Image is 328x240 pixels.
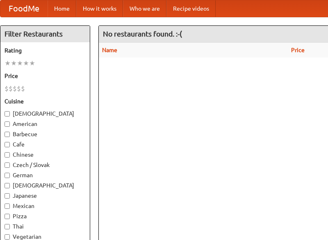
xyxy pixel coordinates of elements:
li: ★ [17,59,23,68]
li: ★ [11,59,17,68]
label: Japanese [5,192,86,200]
li: ★ [29,59,35,68]
input: Japanese [5,193,10,199]
a: Home [48,0,76,17]
label: Thai [5,222,86,231]
input: Vegetarian [5,234,10,240]
li: $ [9,84,13,93]
a: Name [102,47,117,53]
input: Pizza [5,214,10,219]
label: Chinese [5,151,86,159]
li: $ [21,84,25,93]
li: ★ [5,59,11,68]
li: ★ [23,59,29,68]
a: Recipe videos [166,0,216,17]
label: [DEMOGRAPHIC_DATA] [5,110,86,118]
input: Thai [5,224,10,229]
input: Cafe [5,142,10,147]
a: FoodMe [0,0,48,17]
a: How it works [76,0,123,17]
h5: Rating [5,46,86,55]
input: Mexican [5,203,10,209]
li: $ [5,84,9,93]
input: Barbecue [5,132,10,137]
li: $ [17,84,21,93]
label: German [5,171,86,179]
label: Czech / Slovak [5,161,86,169]
label: [DEMOGRAPHIC_DATA] [5,181,86,190]
input: [DEMOGRAPHIC_DATA] [5,183,10,188]
a: Price [291,47,305,53]
input: German [5,173,10,178]
label: Mexican [5,202,86,210]
input: Chinese [5,152,10,158]
label: Pizza [5,212,86,220]
h4: Filter Restaurants [0,26,90,42]
h5: Price [5,72,86,80]
ng-pluralize: No restaurants found. :-( [103,30,182,38]
input: [DEMOGRAPHIC_DATA] [5,111,10,117]
input: American [5,121,10,127]
input: Czech / Slovak [5,162,10,168]
label: Cafe [5,140,86,149]
li: $ [13,84,17,93]
label: American [5,120,86,128]
label: Barbecue [5,130,86,138]
h5: Cuisine [5,97,86,105]
a: Who we are [123,0,166,17]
